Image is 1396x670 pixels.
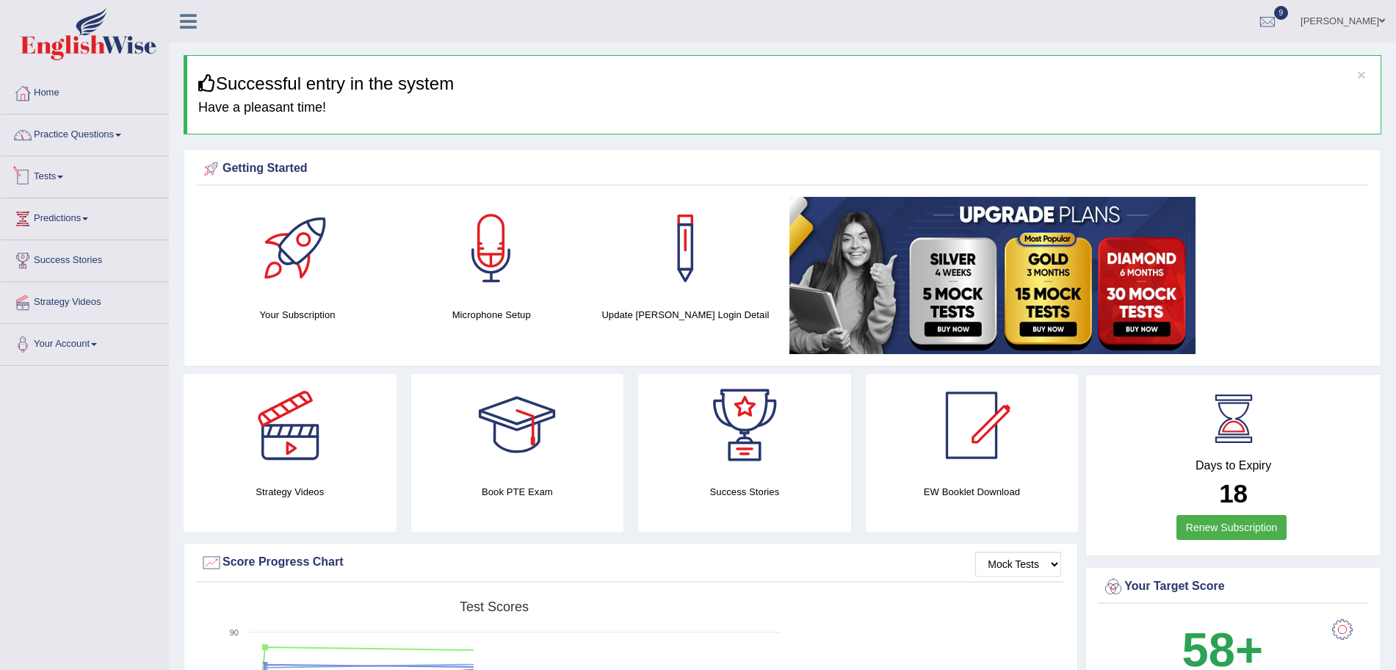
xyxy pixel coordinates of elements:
[1274,6,1289,20] span: 9
[596,307,775,323] h4: Update [PERSON_NAME] Login Detail
[866,484,1079,500] h4: EW Booklet Download
[200,552,1061,574] div: Score Progress Chart
[230,628,239,637] text: 90
[200,158,1364,180] div: Getting Started
[638,484,851,500] h4: Success Stories
[402,307,581,323] h4: Microphone Setup
[1,115,168,151] a: Practice Questions
[1,156,168,193] a: Tests
[1102,576,1364,598] div: Your Target Score
[1,282,168,319] a: Strategy Videos
[411,484,624,500] h4: Book PTE Exam
[1102,459,1364,472] h4: Days to Expiry
[1219,479,1248,508] b: 18
[1,240,168,277] a: Success Stories
[1357,67,1366,82] button: ×
[184,484,397,500] h4: Strategy Videos
[1,73,168,109] a: Home
[198,74,1370,93] h3: Successful entry in the system
[1,198,168,235] a: Predictions
[460,599,529,614] tspan: Test scores
[1176,515,1287,540] a: Renew Subscription
[789,197,1196,354] img: small5.jpg
[1,324,168,361] a: Your Account
[198,101,1370,115] h4: Have a pleasant time!
[208,307,387,323] h4: Your Subscription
